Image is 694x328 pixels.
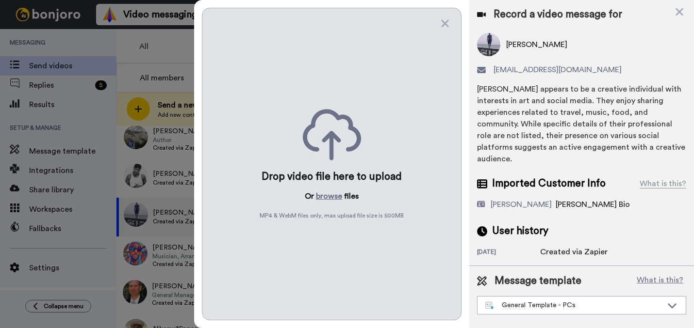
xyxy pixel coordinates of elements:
[492,224,548,238] span: User history
[262,170,402,184] div: Drop video file here to upload
[305,190,359,202] p: Or files
[316,190,342,202] button: browse
[477,248,540,258] div: [DATE]
[477,83,686,165] div: [PERSON_NAME] appears to be a creative individual with interests in art and social media. They en...
[485,300,662,310] div: General Template - PCs
[494,64,622,76] span: [EMAIL_ADDRESS][DOMAIN_NAME]
[540,246,608,258] div: Created via Zapier
[640,178,686,189] div: What is this?
[495,274,581,288] span: Message template
[492,176,606,191] span: Imported Customer Info
[634,274,686,288] button: What is this?
[491,199,552,210] div: [PERSON_NAME]
[485,302,495,310] img: nextgen-template.svg
[260,212,404,219] span: MP4 & WebM files only, max upload file size is 500 MB
[556,201,630,208] span: [PERSON_NAME] Bio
